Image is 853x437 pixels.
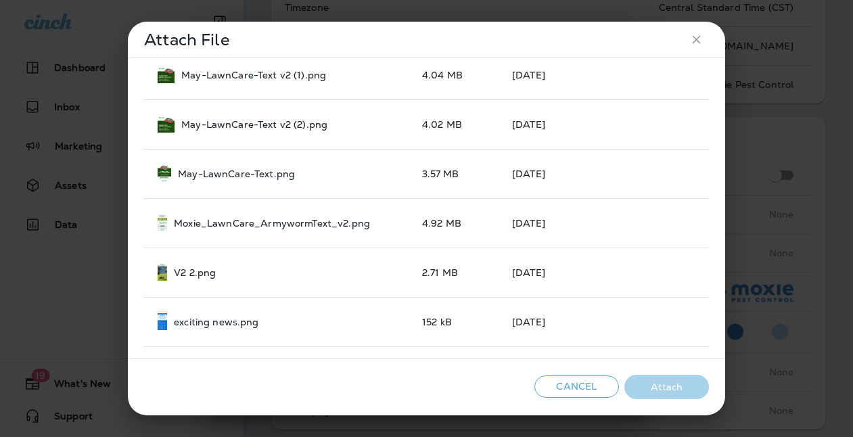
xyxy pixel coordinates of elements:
p: exciting news.png [174,317,258,327]
p: Moxie_LawnCare_ArmywormText_v2.png [174,218,370,229]
img: May-LawnCare-Text.png [158,165,171,182]
td: [DATE] [501,149,578,198]
td: 3.57 MB [411,149,501,198]
td: 4.92 MB [411,198,501,248]
td: [DATE] [501,297,578,346]
button: Cancel [534,375,619,398]
td: 4.04 MB [411,50,501,99]
img: exciting%20news.png [158,313,167,330]
td: [DATE] [501,198,578,248]
p: May-LawnCare-Text.png [178,168,295,179]
button: close [684,27,709,52]
img: V2%202.png [158,264,167,281]
td: 2.71 MB [411,248,501,297]
img: May-LawnCare-Text%20v2%20(2).png [158,116,175,133]
p: May-LawnCare-Text v2 (1).png [181,70,326,80]
p: Attach File [144,34,229,45]
td: 152 kB [411,297,501,346]
p: V2 2.png [174,267,216,278]
td: [DATE] [501,99,578,149]
td: [DATE] [501,248,578,297]
p: May-LawnCare-Text v2 (2).png [181,119,327,130]
td: [DATE] [501,50,578,99]
img: Moxie_LawnCare_ArmywormText_v2.png [158,214,167,231]
td: 4.02 MB [411,99,501,149]
img: May-LawnCare-Text%20v2%20(1).png [158,66,175,83]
